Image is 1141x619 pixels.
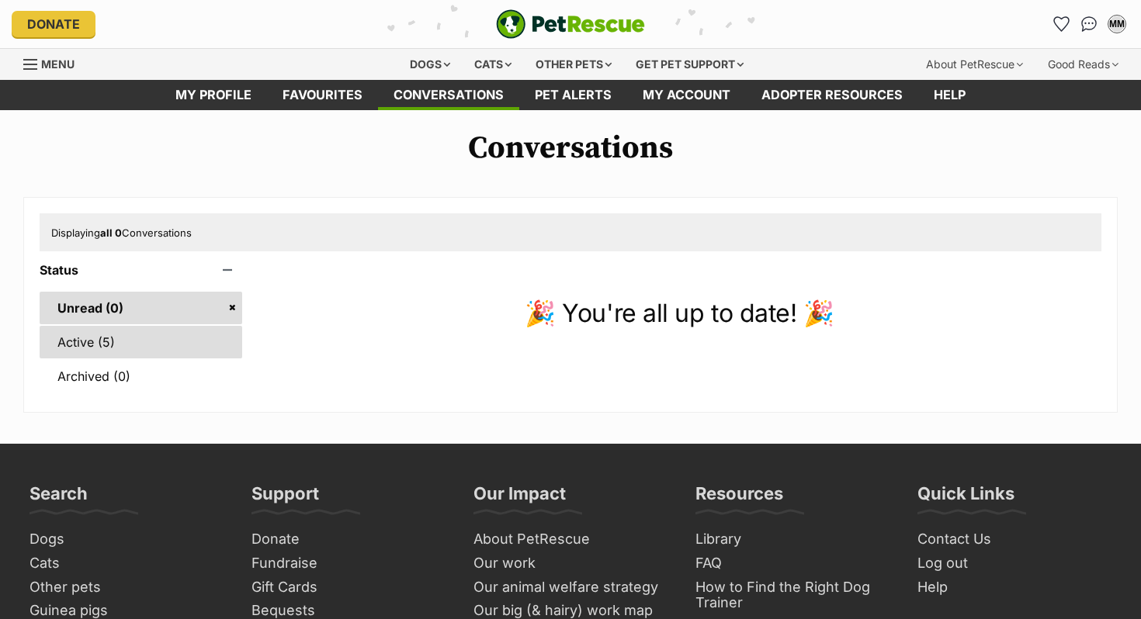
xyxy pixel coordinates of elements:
a: Unread (0) [40,292,242,324]
a: conversations [378,80,519,110]
a: How to Find the Right Dog Trainer [689,576,896,615]
a: FAQ [689,552,896,576]
h3: Support [251,482,319,514]
div: Other pets [525,49,623,80]
div: Dogs [399,49,461,80]
span: Menu [41,57,75,71]
a: Cats [23,552,230,576]
a: Conversations [1077,12,1101,36]
div: About PetRescue [915,49,1034,80]
a: Donate [245,527,452,552]
a: Help [918,80,981,110]
header: Status [40,263,242,277]
a: Adopter resources [746,80,918,110]
span: Displaying Conversations [51,227,192,239]
img: chat-41dd97257d64d25036548639549fe6c8038ab92f7586957e7f3b1b290dea8141.svg [1081,16,1098,32]
h3: Our Impact [473,482,566,514]
a: PetRescue [496,9,645,39]
a: Contact Us [911,527,1118,552]
a: My account [627,80,746,110]
div: Cats [463,49,522,80]
h3: Resources [695,482,783,514]
div: Good Reads [1037,49,1129,80]
h3: Quick Links [917,482,1014,514]
a: Library [689,527,896,552]
a: Gift Cards [245,576,452,600]
strong: all 0 [100,227,122,239]
button: My account [1105,12,1129,36]
a: Our work [467,552,674,576]
a: Dogs [23,527,230,552]
p: 🎉 You're all up to date! 🎉 [258,295,1101,332]
a: About PetRescue [467,527,674,552]
a: Pet alerts [519,80,627,110]
img: logo-e224e6f780fb5917bec1dbf3a21bbac754714ae5b6737aabdf751b685950b380.svg [496,9,645,39]
ul: Account quick links [1049,12,1129,36]
a: Menu [23,49,85,77]
a: Fundraise [245,552,452,576]
a: Favourites [1049,12,1073,36]
div: Get pet support [625,49,754,80]
a: Favourites [267,80,378,110]
a: Log out [911,552,1118,576]
a: Archived (0) [40,360,242,392]
a: My profile [160,80,267,110]
a: Active (5) [40,326,242,358]
a: Other pets [23,576,230,600]
h3: Search [29,482,88,514]
a: Donate [12,11,95,37]
a: Help [911,576,1118,600]
div: MM [1109,16,1125,32]
a: Our animal welfare strategy [467,576,674,600]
